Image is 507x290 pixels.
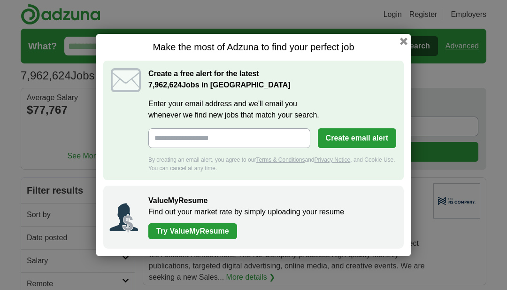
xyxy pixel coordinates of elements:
[148,81,291,89] strong: Jobs in [GEOGRAPHIC_DATA]
[148,195,394,206] h2: ValueMyResume
[148,68,396,91] h2: Create a free alert for the latest
[148,206,394,218] p: Find out your market rate by simply uploading your resume
[148,156,396,172] div: By creating an email alert, you agree to our and , and Cookie Use. You can cancel at any time.
[256,157,305,163] a: Terms & Conditions
[148,223,237,239] a: Try ValueMyResume
[111,68,141,92] img: icon_email.svg
[318,128,396,148] button: Create email alert
[148,79,182,91] span: 7,962,624
[148,98,396,121] label: Enter your email address and we'll email you whenever we find new jobs that match your search.
[103,41,404,53] h1: Make the most of Adzuna to find your perfect job
[315,157,351,163] a: Privacy Notice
